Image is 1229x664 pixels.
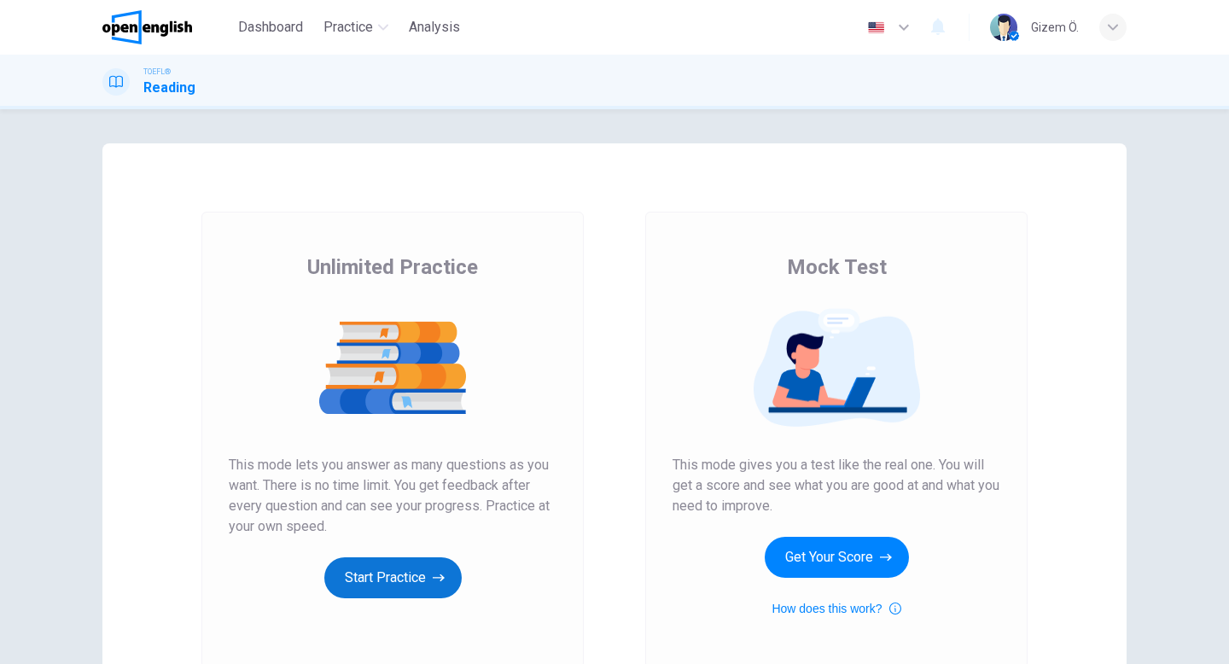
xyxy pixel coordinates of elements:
[402,12,467,43] button: Analysis
[673,455,1000,516] span: This mode gives you a test like the real one. You will get a score and see what you are good at a...
[143,78,195,98] h1: Reading
[1031,17,1079,38] div: Gizem Ö.
[317,12,395,43] button: Practice
[238,17,303,38] span: Dashboard
[323,17,373,38] span: Practice
[307,253,478,281] span: Unlimited Practice
[865,21,887,34] img: en
[231,12,310,43] button: Dashboard
[409,17,460,38] span: Analysis
[990,14,1017,41] img: Profile picture
[102,10,231,44] a: OpenEnglish logo
[102,10,192,44] img: OpenEnglish logo
[143,66,171,78] span: TOEFL®
[787,253,887,281] span: Mock Test
[229,455,556,537] span: This mode lets you answer as many questions as you want. There is no time limit. You get feedback...
[324,557,462,598] button: Start Practice
[772,598,900,619] button: How does this work?
[765,537,909,578] button: Get Your Score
